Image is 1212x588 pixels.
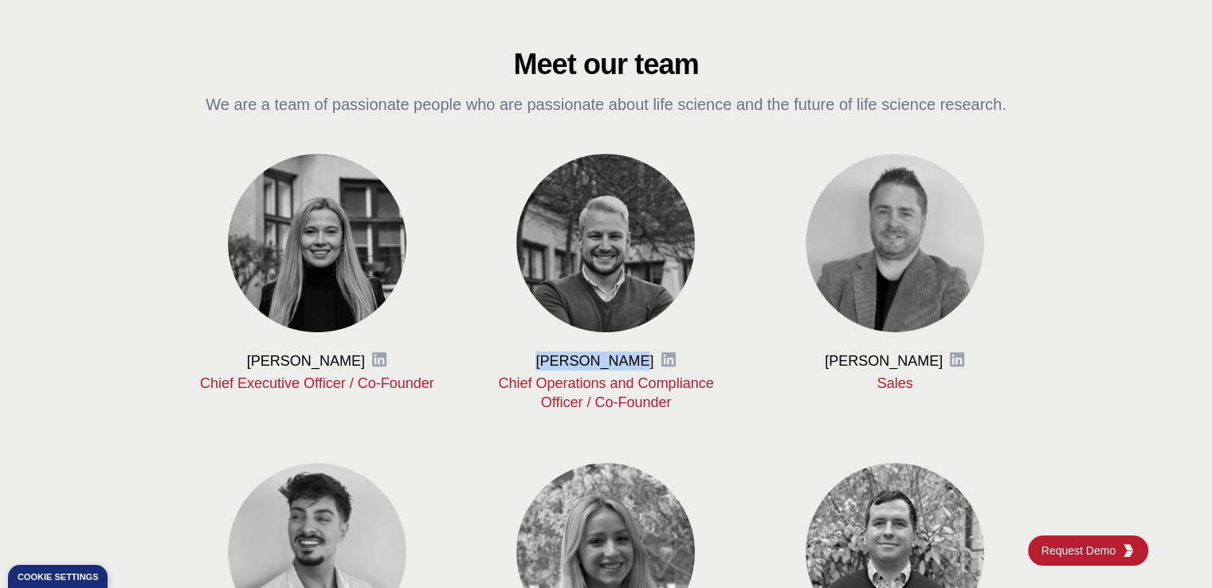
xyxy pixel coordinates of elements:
[806,154,984,332] img: Martin Grady
[1132,512,1212,588] iframe: Chat Widget
[516,154,695,332] img: Barney Vajda
[228,154,406,332] img: Viktoriya Vasilenko
[198,49,1014,80] h2: Meet our team
[1028,535,1148,566] a: Request DemoKGG
[535,351,653,370] h3: [PERSON_NAME]
[776,374,1014,393] p: Sales
[198,93,1014,116] p: We are a team of passionate people who are passionate about life science and the future of life s...
[198,374,437,393] p: Chief Executive Officer / Co-Founder
[487,374,725,412] p: Chief Operations and Compliance Officer / Co-Founder
[18,573,98,582] div: Cookie settings
[825,351,943,370] h3: [PERSON_NAME]
[247,351,365,370] h3: [PERSON_NAME]
[1041,543,1122,559] span: Request Demo
[1122,544,1135,557] img: KGG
